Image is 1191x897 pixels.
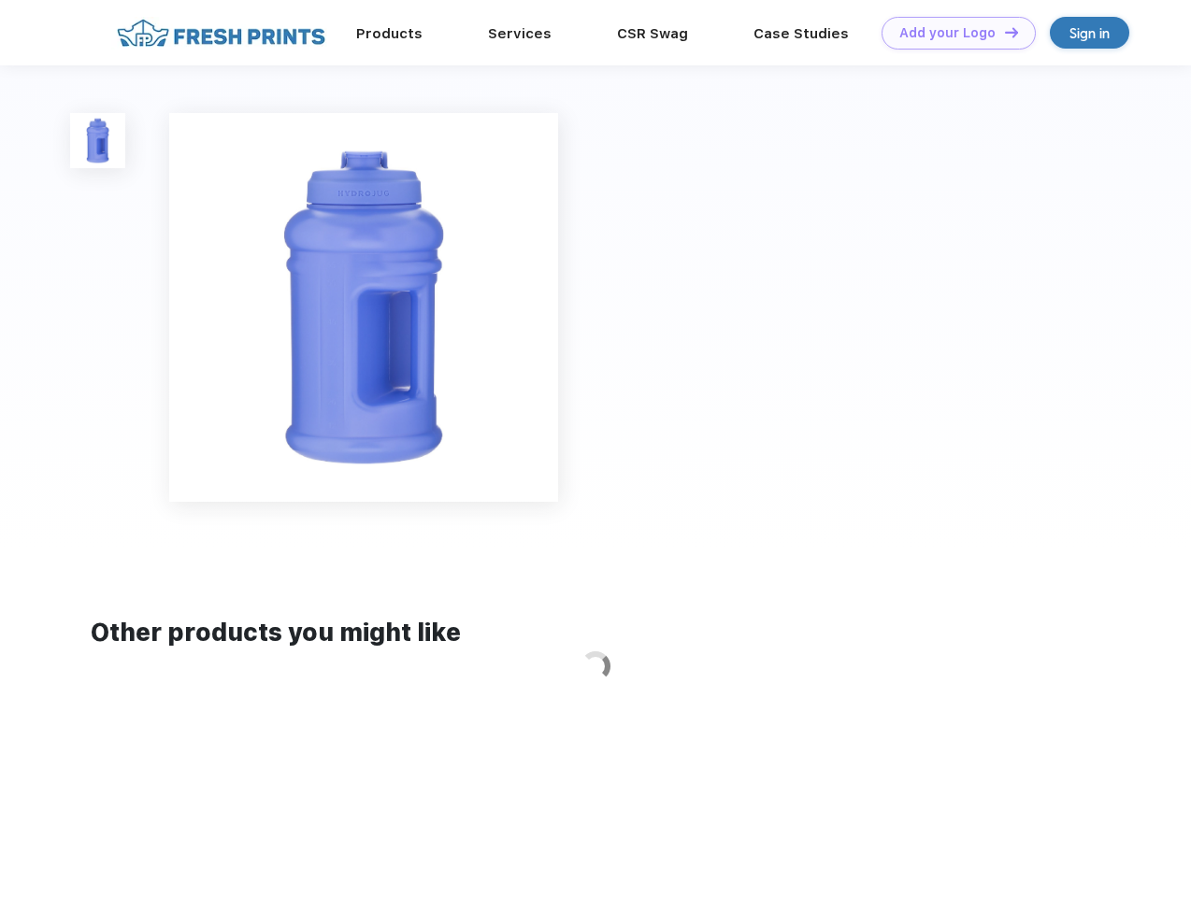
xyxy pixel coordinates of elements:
[1005,27,1018,37] img: DT
[91,615,1099,651] div: Other products you might like
[1050,17,1129,49] a: Sign in
[111,17,331,50] img: fo%20logo%202.webp
[70,113,125,168] img: func=resize&h=100
[356,25,423,42] a: Products
[1069,22,1110,44] div: Sign in
[899,25,996,41] div: Add your Logo
[169,113,558,502] img: func=resize&h=640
